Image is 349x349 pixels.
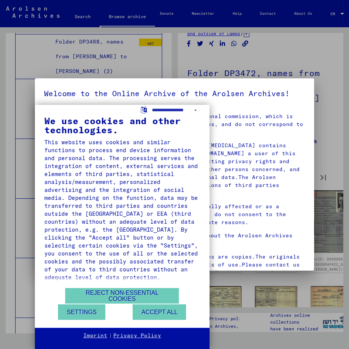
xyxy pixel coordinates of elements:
[44,138,200,281] div: This website uses cookies and similar functions to process end device information and personal da...
[44,116,200,134] div: We use cookies and other technologies.
[83,332,107,340] a: Imprint
[113,332,161,340] a: Privacy Policy
[133,304,186,320] button: Accept all
[58,304,105,320] button: Settings
[65,288,179,304] button: Reject non-essential cookies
